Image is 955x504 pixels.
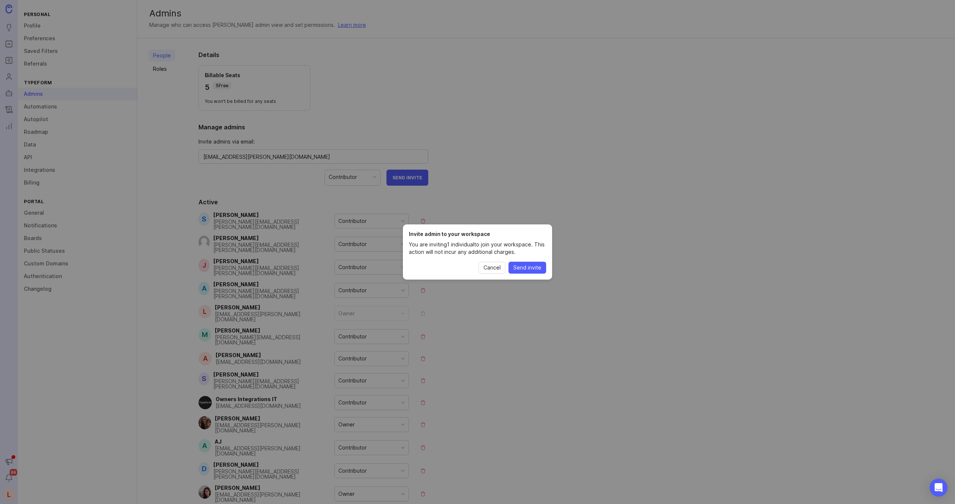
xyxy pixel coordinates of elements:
p: You are inviting 1 individual to join your workspace. This action will not incur any additional c... [409,241,546,256]
button: Cancel [479,262,505,274]
span: Send invite [513,264,541,271]
h1: Invite admin to your workspace [409,230,546,238]
button: Send invite [508,262,546,274]
div: Open Intercom Messenger [930,479,948,497]
span: Cancel [483,264,501,271]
